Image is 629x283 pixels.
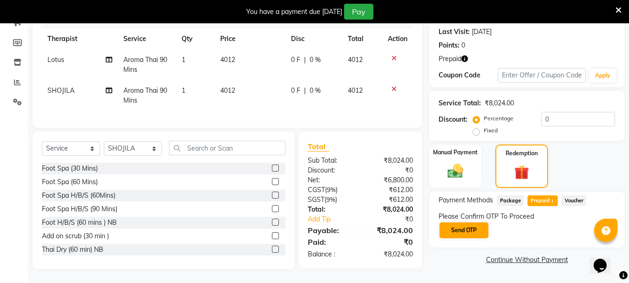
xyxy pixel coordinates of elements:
div: Sub Total: [301,156,360,166]
div: Add on scrub (30 min ) [42,231,109,241]
span: Aroma Thai 90 Mins [123,55,167,74]
div: ( ) [301,195,360,205]
span: 0 % [310,86,321,96]
button: Send OTP [440,222,488,238]
span: 1 [182,86,185,95]
span: 4012 [220,55,235,64]
div: Last Visit: [439,27,470,37]
span: 9% [326,196,335,203]
span: 0 F [291,86,300,96]
div: ₹0 [360,166,420,175]
iframe: chat widget [590,246,620,274]
div: Discount: [301,166,360,175]
span: Total [308,142,329,152]
th: Action [382,28,413,49]
span: Prepaid [528,195,558,206]
img: _cash.svg [443,162,468,180]
th: Therapist [42,28,118,49]
span: 0 % [310,55,321,65]
div: You have a payment due [DATE] [246,7,342,17]
div: Points: [439,41,460,50]
label: Manual Payment [433,148,478,157]
div: ₹8,024.00 [360,249,420,259]
th: Disc [285,28,342,49]
button: Pay [344,4,373,20]
div: Paid: [301,236,360,248]
th: Qty [176,28,215,49]
div: ₹612.00 [360,195,420,205]
div: Coupon Code [439,70,497,80]
div: ₹612.00 [360,185,420,195]
div: Foot Spa H/B/S (60Mins) [42,191,115,200]
span: 1 [182,55,185,64]
span: Package [497,195,524,206]
input: Enter Offer / Coupon Code [498,68,586,83]
span: Prepaid [439,54,461,64]
div: Foot Spa (60 Mins) [42,177,98,187]
div: ₹8,024.00 [360,156,420,166]
div: ₹8,024.00 [485,98,514,108]
span: 1 [550,199,555,204]
span: SHOJILA [47,86,74,95]
div: Net: [301,175,360,185]
span: | [304,86,306,96]
label: Percentage [484,114,514,123]
div: Service Total: [439,98,481,108]
div: Thai Dry (60 min) NB [42,245,103,255]
th: Total [342,28,382,49]
span: 9% [327,186,336,193]
span: Payment Methods [439,195,493,205]
label: Redemption [506,149,538,158]
span: 4012 [348,86,363,95]
label: Fixed [484,126,498,135]
div: ( ) [301,185,360,195]
img: _gift.svg [510,163,534,181]
div: Foot Spa (30 Mins) [42,164,98,173]
div: Please Confirm OTP To Proceed [439,212,615,221]
a: Continue Without Payment [431,255,622,265]
span: Lotus [47,55,64,64]
div: ₹0 [360,236,420,248]
button: Apply [589,69,616,83]
div: Foot Spa H/B/S (90 Mins) [42,204,117,214]
div: ₹6,800.00 [360,175,420,185]
div: Discount: [439,115,467,124]
div: 0 [461,41,465,50]
th: Price [215,28,286,49]
div: Payable: [301,225,360,236]
div: ₹8,024.00 [360,205,420,214]
span: Aroma Thai 90 Mins [123,86,167,104]
a: Add Tip [301,214,370,224]
input: Search or Scan [169,141,285,155]
div: Total: [301,205,360,214]
span: 4012 [220,86,235,95]
div: ₹0 [371,214,420,224]
div: ₹8,024.00 [360,225,420,236]
div: Balance : [301,249,360,259]
span: CGST [308,186,325,194]
span: | [304,55,306,65]
span: 4012 [348,55,363,64]
th: Service [118,28,176,49]
span: 0 F [291,55,300,65]
span: SGST [308,195,325,204]
span: Voucher [561,195,586,206]
div: Foot H/B/S (60 mins ) NB [42,218,117,228]
div: [DATE] [472,27,492,37]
